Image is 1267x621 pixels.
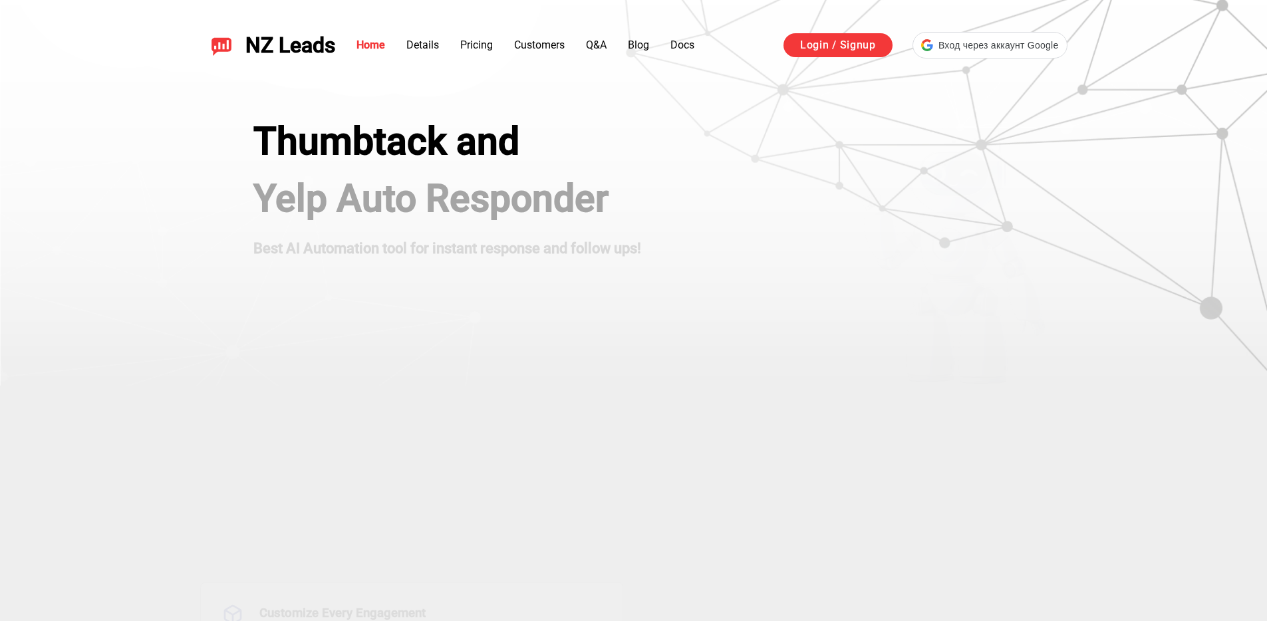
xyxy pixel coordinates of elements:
a: Home [356,39,385,51]
a: Docs [670,39,694,51]
a: Login / Signup [783,33,893,57]
img: NZ Leads logo [211,35,232,56]
h1: Yelp Auto Responder [253,176,641,220]
span: Вход через аккаунт Google [938,39,1059,53]
span: NZ Leads [245,33,335,58]
a: Details [406,39,439,51]
div: Вход через аккаунт Google [913,32,1067,59]
a: Blog [628,39,649,51]
a: Pricing [460,39,493,51]
img: yelp bot [861,120,1047,386]
div: Thumbtack and [253,120,641,164]
a: Customers [514,39,565,51]
a: Q&A [586,39,607,51]
strong: Best AI Automation tool for instant response and follow ups! [253,240,641,257]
